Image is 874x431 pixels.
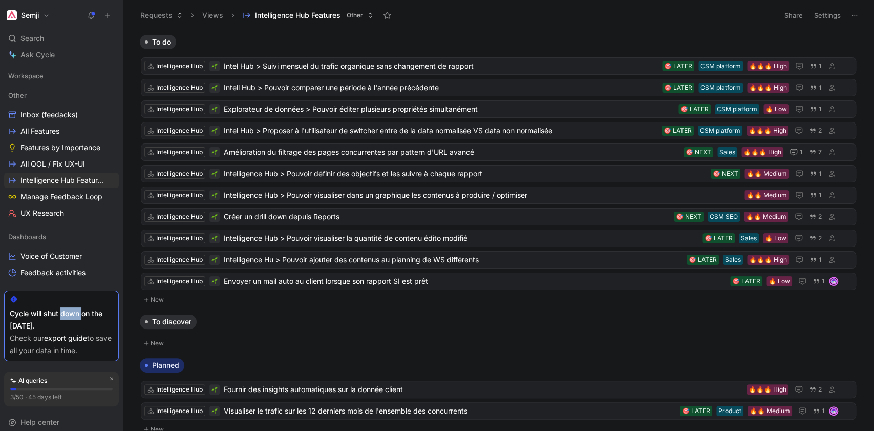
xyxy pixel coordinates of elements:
[818,214,822,220] span: 2
[156,233,203,243] div: Intelligence Hub
[819,106,822,112] span: 1
[8,232,46,242] span: Dashboards
[209,276,220,286] div: 🌱
[141,208,856,225] a: Intelligence Hub🌱Créer un drill down depuis Reports🔥🔥 MediumCSM SEO🎯 NEXT2
[750,406,790,416] div: 🔥🔥 Medium
[211,106,218,112] img: 🌱
[20,110,78,120] span: Inbox (feedacks)
[211,278,218,284] img: 🌱
[719,147,735,157] div: Sales
[4,8,52,23] button: SemjiSemji
[8,71,44,81] span: Workspace
[4,88,119,221] div: OtherInbox (feedacks)All FeaturesFeatures by ImportanceAll QOL / Fix UX-UIIntelligence Hub Featur...
[765,104,787,114] div: 🔥 Low
[4,47,119,63] a: Ask Cycle
[664,61,692,71] div: 🎯 LATER
[686,147,711,157] div: 🎯 NEXT
[749,384,786,395] div: 🔥🔥🔥 High
[4,206,119,221] a: UX Research
[8,90,27,100] span: Other
[10,392,62,402] div: 3/50 · 45 days left
[818,149,822,155] span: 7
[819,257,822,263] span: 1
[140,358,184,373] button: Planned
[209,147,220,157] div: 🌱
[807,190,824,201] button: 1
[20,159,85,169] span: All QOL / Fix UX-UI
[224,125,657,137] span: Intel Hub > Proposer à l'utilisateur de switcher entre de la data normalisée VS data non normalisée
[4,124,119,139] a: All Features
[211,214,218,220] img: 🌱
[209,384,220,395] div: 🌱
[21,11,39,20] h1: Semji
[20,32,44,45] span: Search
[152,37,171,47] span: To do
[10,376,47,386] div: AI queries
[20,268,86,278] span: Feedback activities
[136,8,187,23] button: Requests
[7,10,17,20] img: Semji
[819,63,822,69] span: 1
[224,275,726,288] span: Envoyer un mail auto au client lorsque son rapport SI est prêt
[152,317,191,327] span: To discover
[4,415,119,430] div: Help center
[156,255,203,265] div: Intelligence Hub
[141,100,856,118] a: Intelligence Hub🌱Explorateur de données > Pouvoir éditer plusieurs propriétés simultanément🔥 LowC...
[713,169,738,179] div: 🎯 NEXT
[10,332,113,357] div: Check our to save all your data in time.
[807,384,824,395] button: 2
[141,251,856,269] a: Intelligence Hub🌱Intelligence Hu > Pouvoir ajouter des contenus au planning de WS différents🔥🔥🔥 H...
[141,381,856,398] a: Intelligence Hub🌱Fournir des insights automatiques sur la donnée client🔥🔥🔥 High2
[10,307,113,332] div: Cycle will shut down on the [DATE].
[700,61,741,71] div: CSM platform
[4,265,119,280] a: Feedback activities
[769,276,790,286] div: 🔥 Low
[800,149,803,155] span: 1
[209,406,220,416] div: 🌱
[664,83,692,93] div: 🎯 LATER
[156,406,203,416] div: Intelligence Hub
[807,147,824,158] button: 7
[807,104,824,115] button: 1
[747,169,787,179] div: 🔥🔥 Medium
[20,208,64,218] span: UX Research
[140,294,857,306] button: New
[141,187,856,204] a: Intelligence Hub🌱Intelligence Hub > Pouvoir visualiser dans un graphique les contenus à produire ...
[20,49,55,61] span: Ask Cycle
[141,57,856,75] a: Intelligence Hub🌱Intel Hub > Suivi mensuel du trafic organique sans changement de rapport🔥🔥🔥 High...
[4,107,119,122] a: Inbox (feedacks)
[20,175,104,186] span: Intelligence Hub Features
[4,68,119,84] div: Workspace
[705,233,733,243] div: 🎯 LATER
[700,126,740,136] div: CSM platform
[818,386,822,393] span: 2
[224,254,683,266] span: Intelligence Hu > Pouvoir ajouter des contenus au planning de WS différents
[141,122,856,139] a: Intelligence Hub🌱Intel Hub > Proposer à l'utilisateur de switcher entre de la data normalisée VS ...
[765,233,786,243] div: 🔥 Low
[224,103,674,115] span: Explorateur de données > Pouvoir éditer plusieurs propriétés simultanément
[140,315,197,329] button: To discover
[255,10,340,20] span: Intelligence Hub Features
[238,8,378,23] button: Intelligence Hub FeaturesOther
[830,278,837,285] img: avatar
[224,405,676,417] span: Visualiser le trafic sur les 12 derniers mois de l'ensemble des concurrents
[20,418,59,426] span: Help center
[811,276,827,287] button: 1
[20,192,102,202] span: Manage Feedback Loop
[198,8,228,23] button: Views
[211,149,218,155] img: 🌱
[4,229,119,280] div: DashboardsVoice of CustomerFeedback activities
[811,405,827,417] button: 1
[749,83,787,93] div: 🔥🔥🔥 High
[141,143,856,161] a: Intelligence Hub🌱Amélioration du filtrage des pages concurrentes par pattern d'URL avancé🔥🔥🔥 High...
[725,255,741,265] div: Sales
[156,384,203,395] div: Intelligence Hub
[141,230,856,247] a: Intelligence Hub🌱Intelligence Hub > Pouvoir visualiser la quantité de contenu édito modifié🔥 LowS...
[211,408,218,414] img: 🌱
[209,233,220,243] div: 🌱
[830,407,837,415] img: avatar
[682,406,710,416] div: 🎯 LATER
[211,128,218,134] img: 🌱
[44,334,87,342] a: export guide
[710,212,738,222] div: CSM SEO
